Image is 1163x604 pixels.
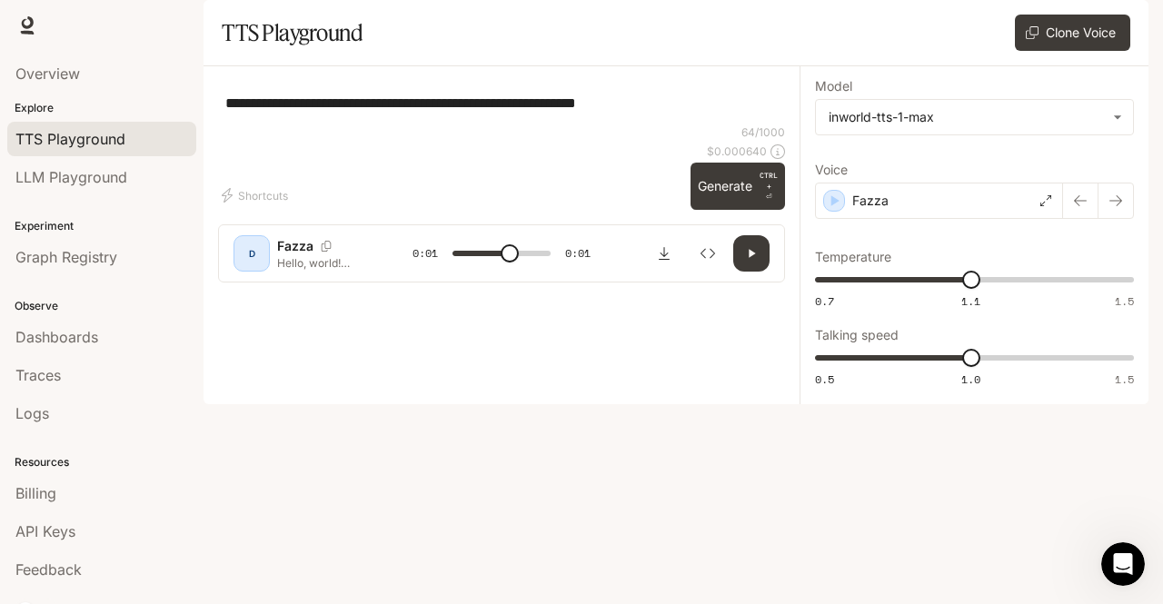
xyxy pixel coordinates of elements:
[277,237,313,255] p: Fazza
[961,293,980,309] span: 1.1
[815,293,834,309] span: 0.7
[413,244,438,262] span: 0:01
[646,235,682,272] button: Download audio
[277,255,369,271] p: Hello, world! What a wonderful day to be a text-to-speech model!
[815,80,852,93] p: Model
[690,235,726,272] button: Inspect
[1101,542,1145,586] iframe: Intercom live chat
[815,329,899,342] p: Talking speed
[707,144,767,159] p: $ 0.000640
[565,244,591,262] span: 0:01
[815,163,848,176] p: Voice
[961,371,980,387] span: 1.0
[691,163,785,210] button: GenerateCTRL +⏎
[218,181,295,210] button: Shortcuts
[1115,293,1134,309] span: 1.5
[313,241,339,252] button: Copy Voice ID
[815,371,834,387] span: 0.5
[741,124,785,140] p: 64 / 1000
[222,15,363,51] h1: TTS Playground
[760,170,778,203] p: ⏎
[760,170,778,192] p: CTRL +
[829,108,1104,126] div: inworld-tts-1-max
[852,192,889,210] p: Fazza
[815,251,891,263] p: Temperature
[1015,15,1130,51] button: Clone Voice
[816,100,1133,134] div: inworld-tts-1-max
[1115,371,1134,387] span: 1.5
[237,239,266,268] div: D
